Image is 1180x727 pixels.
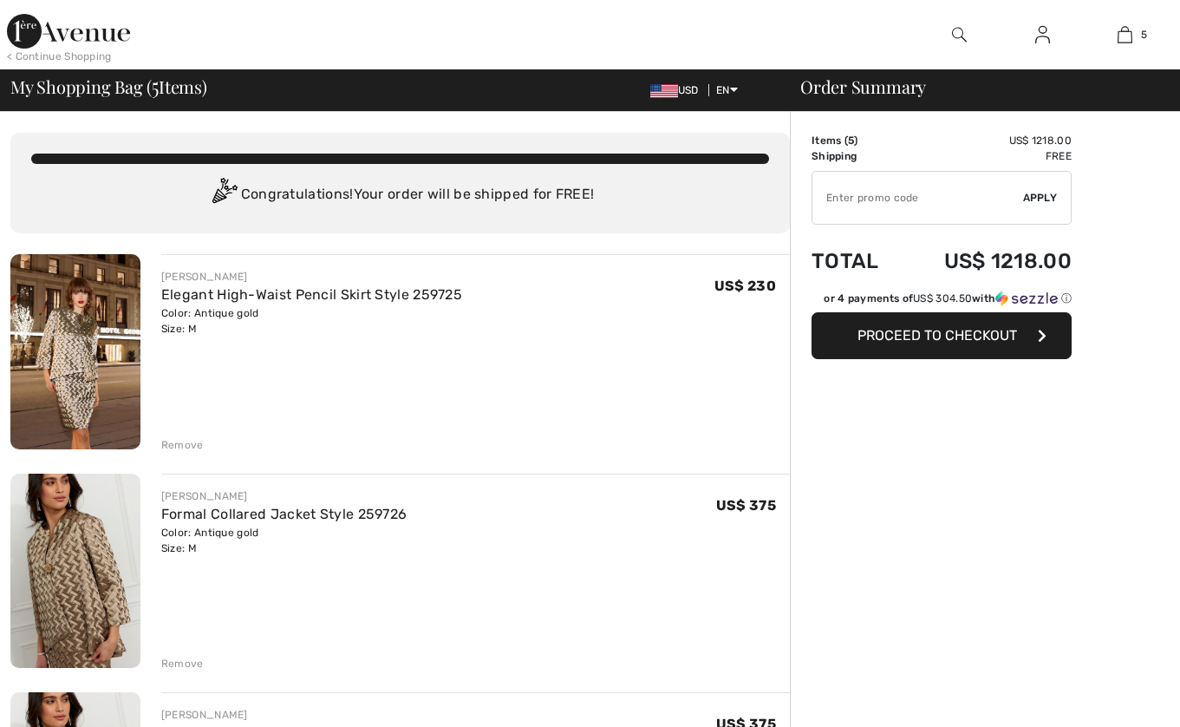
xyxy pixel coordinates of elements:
td: Items ( ) [812,133,901,148]
a: Sign In [1021,24,1064,46]
span: 5 [848,134,854,147]
span: USD [650,84,706,96]
td: US$ 1218.00 [901,232,1072,291]
img: My Bag [1118,24,1132,45]
div: Color: Antique gold Size: M [161,525,407,556]
span: 5 [152,74,159,96]
span: Apply [1023,190,1058,206]
img: Congratulation2.svg [206,178,241,213]
img: Elegant High-Waist Pencil Skirt Style 259725 [10,254,140,449]
button: Proceed to Checkout [812,312,1072,359]
td: Free [901,148,1072,164]
td: Shipping [812,148,901,164]
td: Total [812,232,901,291]
div: Remove [161,656,204,671]
span: 5 [1141,27,1147,43]
span: Proceed to Checkout [857,327,1017,344]
div: Remove [161,437,204,453]
a: Elegant High-Waist Pencil Skirt Style 259725 [161,286,462,303]
div: [PERSON_NAME] [161,707,407,723]
span: US$ 230 [714,278,776,294]
input: Promo code [812,172,1023,224]
img: Formal Collared Jacket Style 259726 [10,474,140,669]
div: < Continue Shopping [7,49,112,64]
div: Order Summary [779,78,1170,95]
img: 1ère Avenue [7,14,130,49]
img: US Dollar [650,84,678,98]
div: Color: Antique gold Size: M [161,305,462,337]
a: Formal Collared Jacket Style 259726 [161,506,407,522]
img: Sezzle [995,291,1058,306]
img: search the website [952,24,967,45]
span: EN [716,84,738,96]
span: US$ 304.50 [913,292,972,305]
div: [PERSON_NAME] [161,269,462,285]
div: [PERSON_NAME] [161,488,407,504]
div: or 4 payments ofUS$ 304.50withSezzle Click to learn more about Sezzle [812,291,1072,312]
a: 5 [1085,24,1165,45]
span: My Shopping Bag ( Items) [10,78,207,95]
span: US$ 375 [716,497,776,514]
td: US$ 1218.00 [901,133,1072,148]
div: Congratulations! Your order will be shipped for FREE! [31,178,769,213]
img: My Info [1035,24,1050,45]
div: or 4 payments of with [824,291,1072,306]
